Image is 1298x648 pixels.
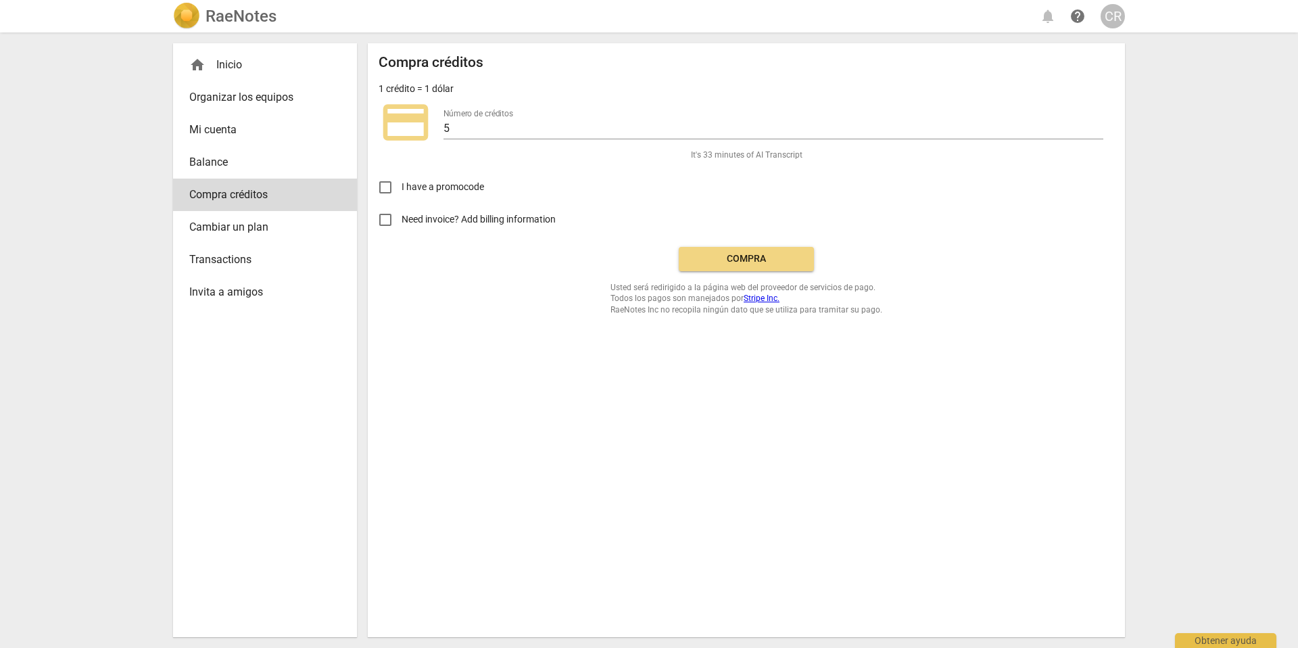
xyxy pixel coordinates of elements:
a: Cambiar un plan [173,211,357,244]
span: Organizar los equipos [189,89,330,106]
button: CR [1101,4,1125,28]
a: LogoRaeNotes [173,3,277,30]
span: Balance [189,154,330,170]
p: 1 crédito = 1 dólar [379,82,454,96]
span: Compra créditos [189,187,330,203]
span: Compra [690,252,803,266]
span: It's 33 minutes of AI Transcript [691,149,802,161]
span: Transactions [189,252,330,268]
span: help [1069,8,1086,24]
a: Balance [173,146,357,179]
a: Invita a amigos [173,276,357,308]
h2: Compra créditos [379,54,483,71]
button: Compra [679,247,814,271]
a: Stripe Inc. [744,294,779,303]
div: Inicio [189,57,330,73]
span: credit_card [379,95,433,149]
span: Mi cuenta [189,122,330,138]
a: Organizar los equipos [173,81,357,114]
span: Need invoice? Add billing information [402,212,558,227]
a: Mi cuenta [173,114,357,146]
div: Inicio [173,49,357,81]
a: Obtener ayuda [1065,4,1090,28]
img: Logo [173,3,200,30]
span: I have a promocode [402,180,484,194]
span: Invita a amigos [189,284,330,300]
label: Número de créditos [443,110,513,118]
a: Compra créditos [173,179,357,211]
span: home [189,57,206,73]
span: Cambiar un plan [189,219,330,235]
a: Transactions [173,244,357,276]
h2: RaeNotes [206,7,277,26]
div: Obtener ayuda [1175,633,1276,648]
span: Usted será redirigido a la página web del proveedor de servicios de pago. Todos los pagos son man... [610,282,882,316]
